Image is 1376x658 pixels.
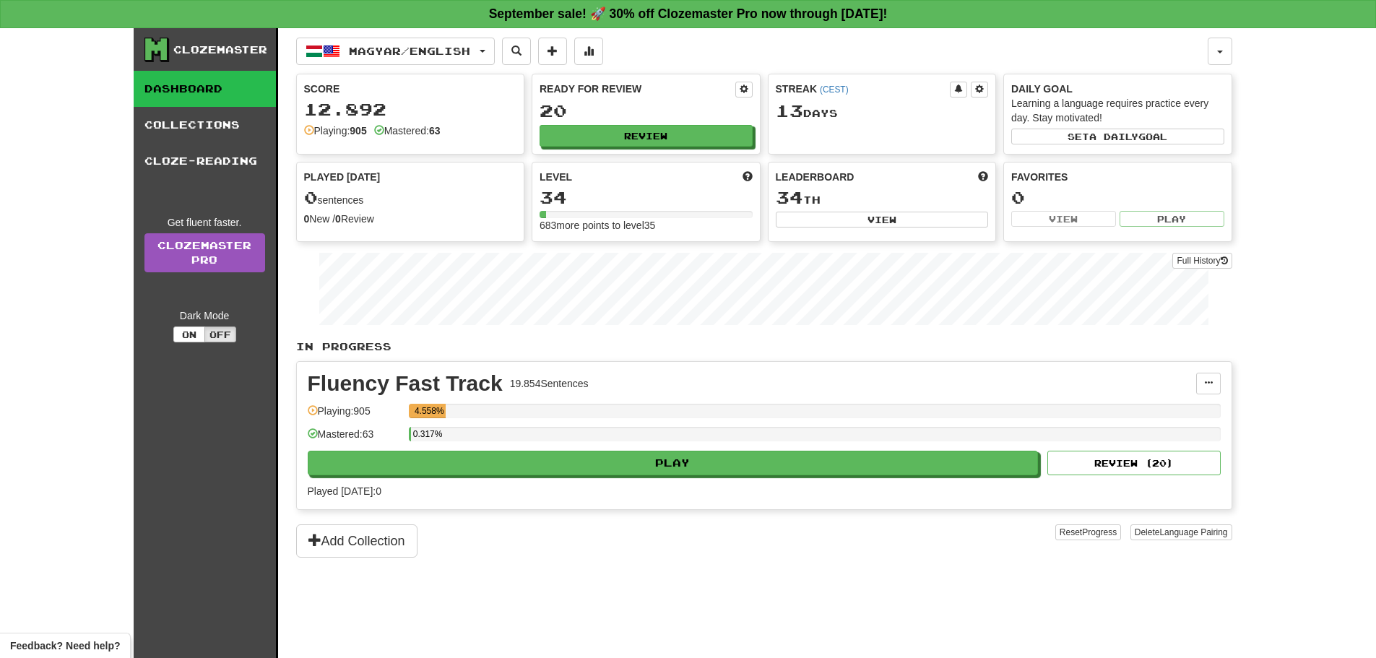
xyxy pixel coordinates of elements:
div: th [776,189,989,207]
div: Learning a language requires practice every day. Stay motivated! [1011,96,1224,125]
span: Score more points to level up [743,170,753,184]
button: Seta dailygoal [1011,129,1224,144]
strong: 63 [429,125,441,137]
span: 13 [776,100,803,121]
button: View [1011,211,1116,227]
span: Magyar / English [349,45,470,57]
span: Played [DATE]: 0 [308,485,381,497]
a: Collections [134,107,276,143]
button: Magyar/English [296,38,495,65]
a: Cloze-Reading [134,143,276,179]
span: Played [DATE] [304,170,381,184]
a: Dashboard [134,71,276,107]
button: More stats [574,38,603,65]
span: Progress [1082,527,1117,537]
button: View [776,212,989,228]
div: Favorites [1011,170,1224,184]
button: On [173,326,205,342]
div: Playing: 905 [308,404,402,428]
div: Score [304,82,517,96]
button: DeleteLanguage Pairing [1130,524,1232,540]
p: In Progress [296,339,1232,354]
div: Fluency Fast Track [308,373,503,394]
div: Dark Mode [144,308,265,323]
span: Level [540,170,572,184]
div: 683 more points to level 35 [540,218,753,233]
div: Ready for Review [540,82,735,96]
div: Get fluent faster. [144,215,265,230]
div: Daily Goal [1011,82,1224,96]
strong: 905 [350,125,366,137]
span: Open feedback widget [10,638,120,653]
div: 20 [540,102,753,120]
span: a daily [1089,131,1138,142]
button: Review (20) [1047,451,1221,475]
span: Language Pairing [1159,527,1227,537]
button: Search sentences [502,38,531,65]
div: 12.892 [304,100,517,118]
div: Day s [776,102,989,121]
strong: September sale! 🚀 30% off Clozemaster Pro now through [DATE]! [489,7,888,21]
span: Leaderboard [776,170,854,184]
button: Full History [1172,253,1232,269]
button: Review [540,125,753,147]
strong: 0 [304,213,310,225]
button: Add Collection [296,524,417,558]
div: 19.854 Sentences [510,376,589,391]
button: Add sentence to collection [538,38,567,65]
button: Off [204,326,236,342]
button: Play [308,451,1039,475]
strong: 0 [335,213,341,225]
div: 0 [1011,189,1224,207]
div: New / Review [304,212,517,226]
div: 34 [540,189,753,207]
button: ResetProgress [1055,524,1121,540]
div: 4.558% [413,404,446,418]
span: This week in points, UTC [978,170,988,184]
a: (CEST) [820,85,849,95]
div: Playing: [304,124,367,138]
span: 34 [776,187,803,207]
div: Streak [776,82,951,96]
div: Mastered: [374,124,441,138]
div: Clozemaster [173,43,267,57]
a: ClozemasterPro [144,233,265,272]
span: 0 [304,187,318,207]
div: Mastered: 63 [308,427,402,451]
button: Play [1120,211,1224,227]
div: sentences [304,189,517,207]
